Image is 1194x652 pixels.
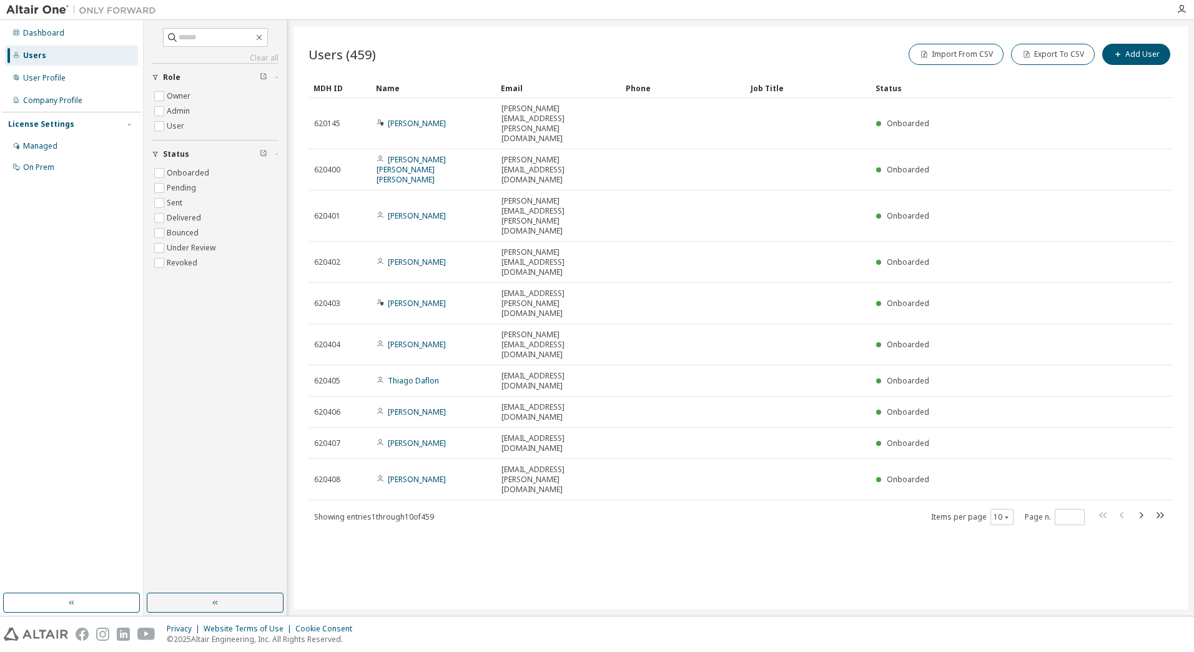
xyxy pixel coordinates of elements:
[314,407,340,417] span: 620406
[96,628,109,641] img: instagram.svg
[167,165,212,180] label: Onboarded
[314,438,340,448] span: 620407
[295,624,360,634] div: Cookie Consent
[23,96,82,106] div: Company Profile
[23,162,54,172] div: On Prem
[388,257,446,267] a: [PERSON_NAME]
[167,180,199,195] label: Pending
[501,196,615,236] span: [PERSON_NAME][EMAIL_ADDRESS][PERSON_NAME][DOMAIN_NAME]
[314,211,340,221] span: 620401
[313,78,366,98] div: MDH ID
[876,78,1108,98] div: Status
[167,195,185,210] label: Sent
[388,407,446,417] a: [PERSON_NAME]
[887,257,929,267] span: Onboarded
[501,247,615,277] span: [PERSON_NAME][EMAIL_ADDRESS][DOMAIN_NAME]
[23,28,64,38] div: Dashboard
[751,78,866,98] div: Job Title
[501,465,615,495] span: [EMAIL_ADDRESS][PERSON_NAME][DOMAIN_NAME]
[931,509,1014,525] span: Items per page
[887,164,929,175] span: Onboarded
[6,4,162,16] img: Altair One
[388,375,439,386] a: Thiago Daflon
[137,628,155,641] img: youtube.svg
[388,339,446,350] a: [PERSON_NAME]
[167,210,204,225] label: Delivered
[887,375,929,386] span: Onboarded
[388,474,446,485] a: [PERSON_NAME]
[1025,509,1085,525] span: Page n.
[887,118,929,129] span: Onboarded
[163,149,189,159] span: Status
[1102,44,1170,65] button: Add User
[23,141,57,151] div: Managed
[501,330,615,360] span: [PERSON_NAME][EMAIL_ADDRESS][DOMAIN_NAME]
[376,78,491,98] div: Name
[167,240,218,255] label: Under Review
[314,257,340,267] span: 620402
[887,474,929,485] span: Onboarded
[163,72,180,82] span: Role
[117,628,130,641] img: linkedin.svg
[887,407,929,417] span: Onboarded
[887,438,929,448] span: Onboarded
[388,210,446,221] a: [PERSON_NAME]
[314,376,340,386] span: 620405
[314,165,340,175] span: 620400
[4,628,68,641] img: altair_logo.svg
[501,78,616,98] div: Email
[314,340,340,350] span: 620404
[23,51,46,61] div: Users
[994,512,1010,522] button: 10
[152,64,279,91] button: Role
[76,628,89,641] img: facebook.svg
[501,104,615,144] span: [PERSON_NAME][EMAIL_ADDRESS][PERSON_NAME][DOMAIN_NAME]
[308,46,376,63] span: Users (459)
[152,53,279,63] a: Clear all
[887,339,929,350] span: Onboarded
[8,119,74,129] div: License Settings
[501,155,615,185] span: [PERSON_NAME][EMAIL_ADDRESS][DOMAIN_NAME]
[204,624,295,634] div: Website Terms of Use
[167,634,360,645] p: © 2025 Altair Engineering, Inc. All Rights Reserved.
[167,255,200,270] label: Revoked
[388,438,446,448] a: [PERSON_NAME]
[501,289,615,319] span: [EMAIL_ADDRESS][PERSON_NAME][DOMAIN_NAME]
[152,141,279,168] button: Status
[314,299,340,309] span: 620403
[167,89,193,104] label: Owner
[909,44,1004,65] button: Import From CSV
[887,298,929,309] span: Onboarded
[167,119,187,134] label: User
[1011,44,1095,65] button: Export To CSV
[314,511,434,522] span: Showing entries 1 through 10 of 459
[501,402,615,422] span: [EMAIL_ADDRESS][DOMAIN_NAME]
[260,149,267,159] span: Clear filter
[388,118,446,129] a: [PERSON_NAME]
[167,104,192,119] label: Admin
[887,210,929,221] span: Onboarded
[260,72,267,82] span: Clear filter
[501,433,615,453] span: [EMAIL_ADDRESS][DOMAIN_NAME]
[501,371,615,391] span: [EMAIL_ADDRESS][DOMAIN_NAME]
[23,73,66,83] div: User Profile
[626,78,741,98] div: Phone
[314,475,340,485] span: 620408
[314,119,340,129] span: 620145
[167,225,201,240] label: Bounced
[167,624,204,634] div: Privacy
[377,154,446,185] a: [PERSON_NAME] [PERSON_NAME] [PERSON_NAME]
[388,298,446,309] a: [PERSON_NAME]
